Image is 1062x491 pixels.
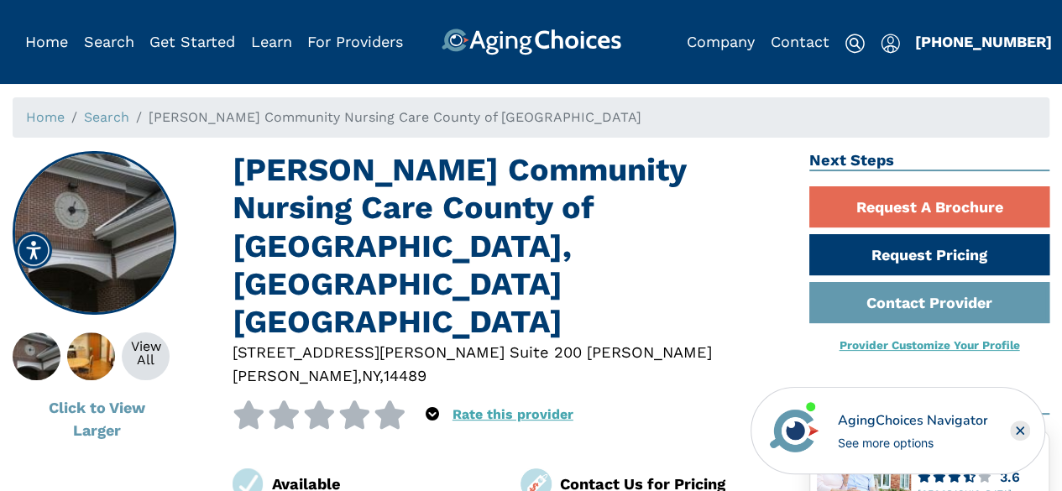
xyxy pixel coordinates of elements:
div: Popover trigger [426,400,439,429]
img: AgingChoices [441,29,620,55]
span: NY [362,367,379,384]
button: Click to View Larger [13,387,180,451]
div: Accessibility Menu [15,232,52,269]
h2: Next Steps [809,151,1049,171]
div: Popover trigger [84,29,134,55]
a: Provider Customize Your Profile [839,338,1019,352]
nav: breadcrumb [13,97,1049,138]
a: Company [687,33,755,50]
a: For Providers [307,33,403,50]
img: About Wayne Community Nursing Care County of Wayne, Lyons NY [49,332,133,380]
a: [PHONE_NUMBER] [915,33,1052,50]
a: Contact Provider [809,282,1049,323]
a: 3.6 [918,471,1042,483]
div: Close [1010,420,1030,441]
a: Request Pricing [809,234,1049,275]
div: Popover trigger [881,29,900,55]
h1: [PERSON_NAME] Community Nursing Care County of [GEOGRAPHIC_DATA], [GEOGRAPHIC_DATA] [GEOGRAPHIC_D... [233,151,784,341]
a: Learn [251,33,292,50]
span: [PERSON_NAME] [233,367,358,384]
div: AgingChoices Navigator [837,410,987,431]
img: search-icon.svg [845,34,865,54]
span: , [358,367,362,384]
div: View All [122,340,170,367]
div: 3.6 [1000,471,1020,483]
a: Request A Brochure [809,186,1049,227]
a: Search [84,109,129,125]
div: 14489 [384,364,426,387]
img: avatar [766,402,823,459]
a: Get Started [149,33,235,50]
a: Home [26,109,65,125]
span: [PERSON_NAME] Community Nursing Care County of [GEOGRAPHIC_DATA] [149,109,641,125]
img: user-icon.svg [881,34,900,54]
div: See more options [837,434,987,452]
span: , [379,367,384,384]
a: Rate this provider [453,406,573,422]
a: Home [25,33,68,50]
div: [STREET_ADDRESS][PERSON_NAME] Suite 200 [PERSON_NAME] [233,341,784,363]
img: Wayne Community Nursing Care County of Wayne, Lyons NY [14,153,175,314]
a: Contact [771,33,829,50]
a: Search [84,33,134,50]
